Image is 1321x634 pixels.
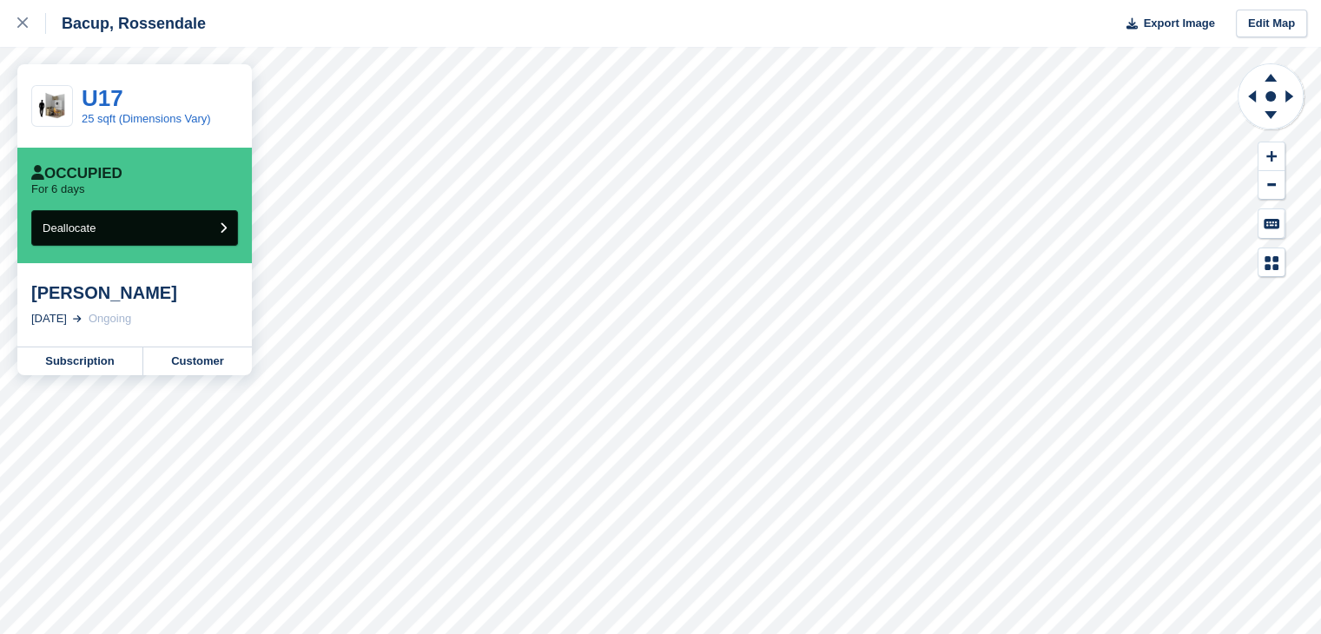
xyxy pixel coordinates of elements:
button: Map Legend [1258,248,1285,277]
img: arrow-right-light-icn-cde0832a797a2874e46488d9cf13f60e5c3a73dbe684e267c42b8395dfbc2abf.svg [73,315,82,322]
div: Ongoing [89,310,131,327]
button: Keyboard Shortcuts [1258,209,1285,238]
div: [PERSON_NAME] [31,282,238,303]
div: [DATE] [31,310,67,327]
a: 25 sqft (Dimensions Vary) [82,112,211,125]
span: Export Image [1143,15,1214,32]
a: U17 [82,85,123,111]
button: Zoom In [1258,142,1285,171]
button: Export Image [1116,10,1215,38]
div: Bacup, Rossendale [46,13,206,34]
a: Subscription [17,347,143,375]
div: Occupied [31,165,122,182]
a: Customer [143,347,252,375]
a: Edit Map [1236,10,1307,38]
img: 25-sqft-unit.jpg [32,91,72,122]
button: Deallocate [31,210,238,246]
button: Zoom Out [1258,171,1285,200]
span: Deallocate [43,221,96,234]
p: For 6 days [31,182,84,196]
